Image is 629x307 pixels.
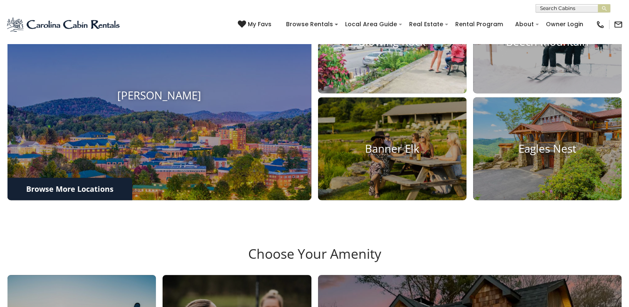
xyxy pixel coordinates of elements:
h4: [PERSON_NAME] [7,89,311,102]
h3: Choose Your Amenity [6,246,623,275]
a: About [511,18,538,31]
h4: Banner Elk [318,142,466,155]
a: Browse More Locations [7,178,132,200]
img: phone-regular-black.png [596,20,605,29]
a: Rental Program [451,18,507,31]
a: Owner Login [542,18,587,31]
h4: Eagles Nest [473,142,622,155]
img: Blue-2.png [6,16,121,33]
h4: Blowing Rock [318,35,466,48]
img: mail-regular-black.png [614,20,623,29]
a: Real Estate [405,18,447,31]
h4: Beech Mountain [473,35,622,48]
a: My Favs [238,20,274,29]
span: My Favs [248,20,271,29]
a: Local Area Guide [341,18,401,31]
a: Eagles Nest [473,97,622,200]
a: Banner Elk [318,97,466,200]
a: Browse Rentals [282,18,337,31]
